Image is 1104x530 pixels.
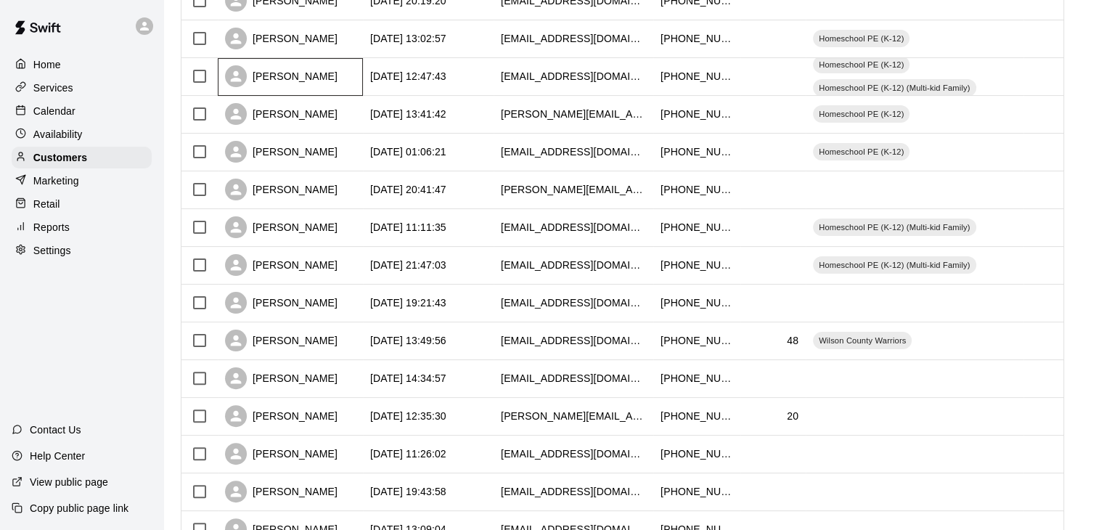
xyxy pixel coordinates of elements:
[225,481,338,502] div: [PERSON_NAME]
[501,484,646,499] div: mde4702@aol.com
[813,143,909,160] div: Homeschool PE (K-12)
[225,367,338,389] div: [PERSON_NAME]
[813,59,909,70] span: Homeschool PE (K-12)
[12,240,152,261] a: Settings
[225,216,338,238] div: [PERSON_NAME]
[661,182,733,197] div: +12105424745
[33,150,87,165] p: Customers
[12,170,152,192] a: Marketing
[225,141,338,163] div: [PERSON_NAME]
[370,182,446,197] div: 2025-08-06 20:41:47
[661,144,733,159] div: +12106831341
[12,216,152,238] a: Reports
[787,409,798,423] div: 20
[370,258,446,272] div: 2025-08-05 21:47:03
[370,107,446,121] div: 2025-08-07 13:41:42
[225,103,338,125] div: [PERSON_NAME]
[813,82,976,94] span: Homeschool PE (K-12) (Multi-kid Family)
[501,107,646,121] div: benigna.bueno@gmail.com
[661,107,733,121] div: +12107741509
[30,501,128,515] p: Copy public page link
[501,144,646,159] div: cyancey019677@gmail.com
[813,108,909,120] span: Homeschool PE (K-12)
[370,31,446,46] div: 2025-08-08 13:02:57
[225,65,338,87] div: [PERSON_NAME]
[370,371,446,386] div: 2025-08-02 14:34:57
[501,182,646,197] div: kristin.branyon@yahoo.com
[33,197,60,211] p: Retail
[661,333,733,348] div: +12104737674
[30,423,81,437] p: Contact Us
[12,123,152,145] a: Availability
[661,371,733,386] div: +19363271886
[30,475,108,489] p: View public page
[813,219,976,236] div: Homeschool PE (K-12) (Multi-kid Family)
[33,81,73,95] p: Services
[33,174,79,188] p: Marketing
[225,443,338,465] div: [PERSON_NAME]
[370,295,446,310] div: 2025-08-03 19:21:43
[370,220,446,235] div: 2025-08-06 11:11:35
[661,69,733,83] div: +12106161410
[33,220,70,235] p: Reports
[12,54,152,76] a: Home
[501,333,646,348] div: wilsoncountywarriors@gmail.com
[813,56,909,73] div: Homeschool PE (K-12)
[33,243,71,258] p: Settings
[813,146,909,158] span: Homeschool PE (K-12)
[661,31,733,46] div: +12108313213
[501,409,646,423] div: aguilar.gabbie15@gmail.com
[12,193,152,215] a: Retail
[501,258,646,272] div: ntripputi@gmail.com
[225,330,338,351] div: [PERSON_NAME]
[225,254,338,276] div: [PERSON_NAME]
[813,335,912,346] span: Wilson County Warriors
[12,100,152,122] a: Calendar
[12,147,152,168] a: Customers
[370,484,446,499] div: 2025-08-01 19:43:58
[813,33,909,44] span: Homeschool PE (K-12)
[787,333,798,348] div: 48
[370,144,446,159] div: 2025-08-07 01:06:21
[813,79,976,97] div: Homeschool PE (K-12) (Multi-kid Family)
[370,69,446,83] div: 2025-08-08 12:47:43
[661,258,733,272] div: +12103910319
[33,57,61,72] p: Home
[501,447,646,461] div: g_ludy17@yahoo.com
[30,449,85,463] p: Help Center
[225,405,338,427] div: [PERSON_NAME]
[661,484,733,499] div: +12105144195
[501,220,646,235] div: tiffcarlisle11@gmail.com
[661,447,733,461] div: +18188095861
[813,105,909,123] div: Homeschool PE (K-12)
[12,77,152,99] a: Services
[501,295,646,310] div: stacie806@yahoo.com
[225,179,338,200] div: [PERSON_NAME]
[370,333,446,348] div: 2025-08-03 13:49:56
[661,220,733,235] div: +12104429004
[813,259,976,271] span: Homeschool PE (K-12) (Multi-kid Family)
[370,447,446,461] div: 2025-08-02 11:26:02
[813,332,912,349] div: Wilson County Warriors
[33,104,75,118] p: Calendar
[661,295,733,310] div: +12103104242
[661,409,733,423] div: +18303914170
[225,292,338,314] div: [PERSON_NAME]
[501,69,646,83] div: jessicarackler@gmail.com
[813,221,976,233] span: Homeschool PE (K-12) (Multi-kid Family)
[813,256,976,274] div: Homeschool PE (K-12) (Multi-kid Family)
[501,31,646,46] div: kendallkoch80@yahoo.com
[370,409,446,423] div: 2025-08-02 12:35:30
[33,127,83,142] p: Availability
[501,371,646,386] div: amyevans498@gmail.com
[813,30,909,47] div: Homeschool PE (K-12)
